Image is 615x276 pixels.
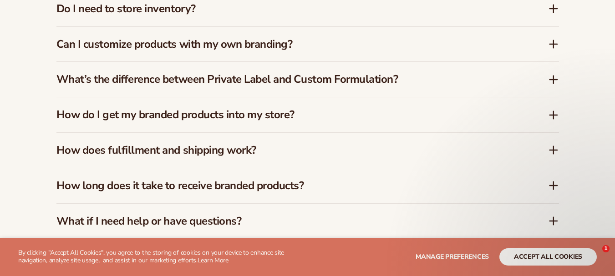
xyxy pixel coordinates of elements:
h3: What’s the difference between Private Label and Custom Formulation? [56,73,521,86]
h3: How do I get my branded products into my store? [56,108,521,121]
h3: Do I need to store inventory? [56,2,521,15]
span: Manage preferences [416,252,489,261]
h3: How does fulfillment and shipping work? [56,144,521,157]
button: accept all cookies [499,248,597,266]
h3: Can I customize products with my own branding? [56,38,521,51]
p: By clicking "Accept All Cookies", you agree to the storing of cookies on your device to enhance s... [18,249,304,265]
a: Learn More [198,256,229,265]
iframe: Intercom notifications message [433,61,615,242]
h3: What if I need help or have questions? [56,215,521,228]
iframe: Intercom live chat [584,245,605,267]
h3: How long does it take to receive branded products? [56,179,521,192]
button: Manage preferences [416,248,489,266]
span: 1 [602,245,610,252]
